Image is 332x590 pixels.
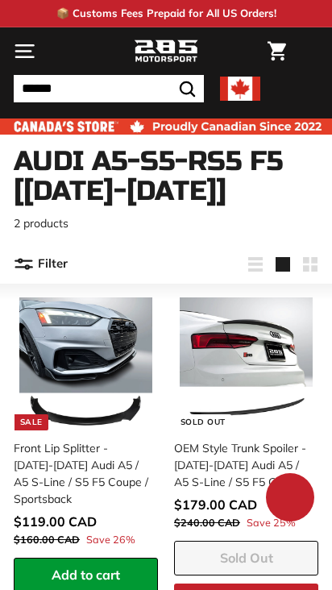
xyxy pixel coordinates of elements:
span: $240.00 CAD [174,516,240,529]
button: Filter [14,245,68,284]
span: $119.00 CAD [14,513,97,530]
span: $160.00 CAD [14,533,80,546]
img: Logo_285_Motorsport_areodynamics_components [134,38,198,65]
a: Sale Front Lip Splitter - [DATE]-[DATE] Audi A5 / A5 S-Line / S5 F5 Coupe / Sportsback Save 26% [14,292,158,558]
inbox-online-store-chat: Shopify online store chat [261,473,319,526]
span: Save 25% [247,515,296,530]
div: Sale [15,414,48,430]
span: $179.00 CAD [174,497,257,513]
h1: Audi A5-S5-RS5 F5 [[DATE]-[DATE]] [14,147,318,207]
div: Front Lip Splitter - [DATE]-[DATE] Audi A5 / A5 S-Line / S5 F5 Coupe / Sportsback [14,440,148,508]
span: Sold Out [220,550,273,566]
a: Sold Out OEM Style Trunk Spoiler - [DATE]-[DATE] Audi A5 / A5 S-Line / S5 F5 Coupe Save 25% [174,292,318,541]
input: Search [14,75,204,102]
span: Save 26% [86,532,135,547]
button: Sold Out [174,541,318,575]
p: 2 products [14,215,318,232]
a: Cart [259,28,294,74]
p: 📦 Customs Fees Prepaid for All US Orders! [56,6,276,22]
div: Sold Out [175,414,231,430]
div: OEM Style Trunk Spoiler - [DATE]-[DATE] Audi A5 / A5 S-Line / S5 F5 Coupe [174,440,309,491]
span: Add to cart [52,567,120,583]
